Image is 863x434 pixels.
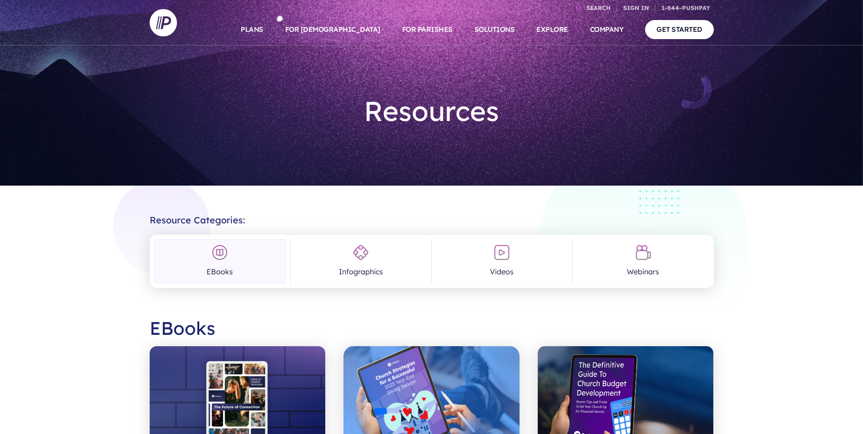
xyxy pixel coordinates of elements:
a: Videos [436,239,568,283]
img: Infographics Icon [353,244,369,261]
h2: EBooks [150,310,714,346]
h1: Resources [298,87,565,135]
a: EBooks [154,239,286,283]
img: EBooks Icon [212,244,228,261]
a: FOR PARISHES [402,14,453,45]
a: EXPLORE [536,14,568,45]
a: SOLUTIONS [474,14,515,45]
a: GET STARTED [645,20,714,39]
h2: Resource Categories: [150,207,714,226]
a: Webinars [577,239,709,283]
a: FOR [DEMOGRAPHIC_DATA] [285,14,380,45]
a: Infographics [295,239,427,283]
a: COMPANY [590,14,624,45]
img: Videos Icon [494,244,510,261]
img: Webinars Icon [635,244,651,261]
a: PLANS [241,14,263,45]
